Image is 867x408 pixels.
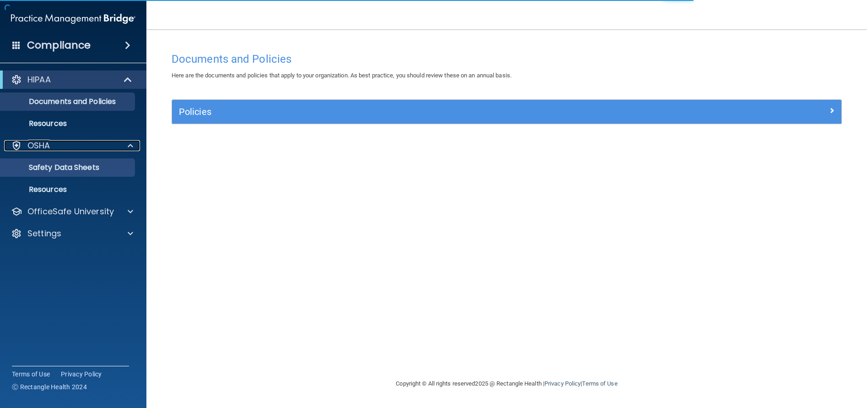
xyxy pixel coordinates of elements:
img: PMB logo [11,10,135,28]
p: Documents and Policies [6,97,131,106]
span: Ⓒ Rectangle Health 2024 [12,382,87,392]
h5: Policies [179,107,667,117]
a: Settings [11,228,133,239]
a: Terms of Use [582,380,617,387]
a: Privacy Policy [544,380,581,387]
h4: Compliance [27,39,91,52]
p: Resources [6,119,131,128]
a: OSHA [11,140,133,151]
p: OSHA [27,140,50,151]
a: Policies [179,104,835,119]
a: Terms of Use [12,370,50,379]
a: HIPAA [11,74,133,85]
p: Settings [27,228,61,239]
p: HIPAA [27,74,51,85]
div: Copyright © All rights reserved 2025 @ Rectangle Health | | [340,369,674,398]
p: OfficeSafe University [27,206,114,217]
span: Here are the documents and policies that apply to your organization. As best practice, you should... [172,72,512,79]
a: OfficeSafe University [11,206,133,217]
h4: Documents and Policies [172,53,842,65]
a: Privacy Policy [61,370,102,379]
p: Resources [6,185,131,194]
p: Safety Data Sheets [6,163,131,172]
